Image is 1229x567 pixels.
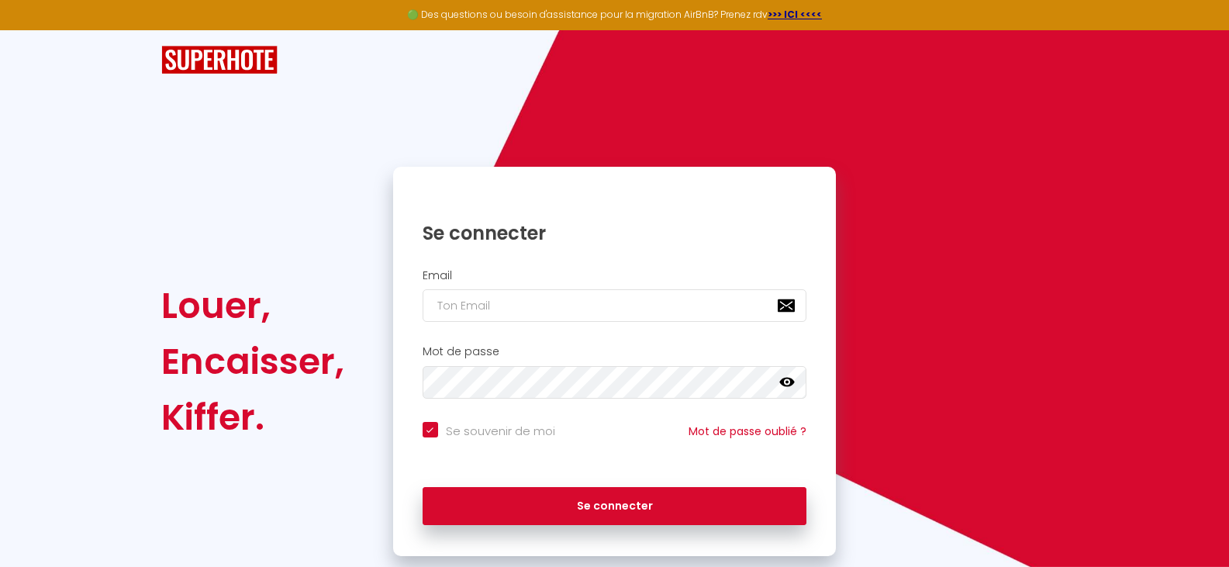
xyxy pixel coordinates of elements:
[423,345,807,358] h2: Mot de passe
[161,278,344,334] div: Louer,
[423,487,807,526] button: Se connecter
[768,8,822,21] a: >>> ICI <<<<
[689,424,806,439] a: Mot de passe oublié ?
[161,46,278,74] img: SuperHote logo
[161,334,344,389] div: Encaisser,
[161,389,344,445] div: Kiffer.
[423,289,807,322] input: Ton Email
[423,221,807,245] h1: Se connecter
[423,269,807,282] h2: Email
